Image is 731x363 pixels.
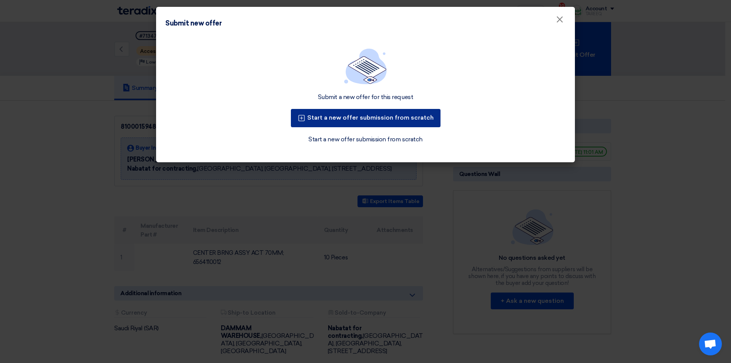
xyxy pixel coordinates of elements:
[307,114,434,121] font: Start a new offer submission from scratch
[556,14,563,29] font: ×
[344,48,387,84] img: empty_state_list.svg
[699,333,722,355] div: Open chat
[291,109,441,127] button: Start a new offer submission from scratch
[165,19,222,27] font: Submit new offer
[318,93,413,101] font: Submit a new offer for this request
[550,12,570,27] button: Close
[308,136,422,143] font: Start a new offer submission from scratch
